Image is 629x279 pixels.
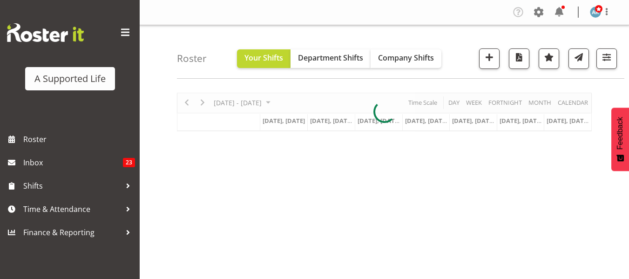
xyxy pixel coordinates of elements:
span: Company Shifts [378,53,434,63]
button: Feedback - Show survey [611,108,629,171]
button: Send a list of all shifts for the selected filtered period to all rostered employees. [568,48,589,69]
button: Company Shifts [371,49,441,68]
span: Inbox [23,156,123,170]
span: 23 [123,158,135,167]
span: Feedback [616,117,624,150]
span: Roster [23,132,135,146]
h4: Roster [177,53,207,64]
button: Add a new shift [479,48,500,69]
button: Download a PDF of the roster according to the set date range. [509,48,529,69]
img: alice-kendall5838.jpg [590,7,601,18]
button: Highlight an important date within the roster. [539,48,559,69]
span: Finance & Reporting [23,225,121,239]
span: Your Shifts [244,53,283,63]
img: Rosterit website logo [7,23,84,42]
div: A Supported Life [34,72,106,86]
span: Department Shifts [298,53,363,63]
span: Shifts [23,179,121,193]
span: Time & Attendance [23,202,121,216]
button: Department Shifts [291,49,371,68]
button: Your Shifts [237,49,291,68]
button: Filter Shifts [596,48,617,69]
